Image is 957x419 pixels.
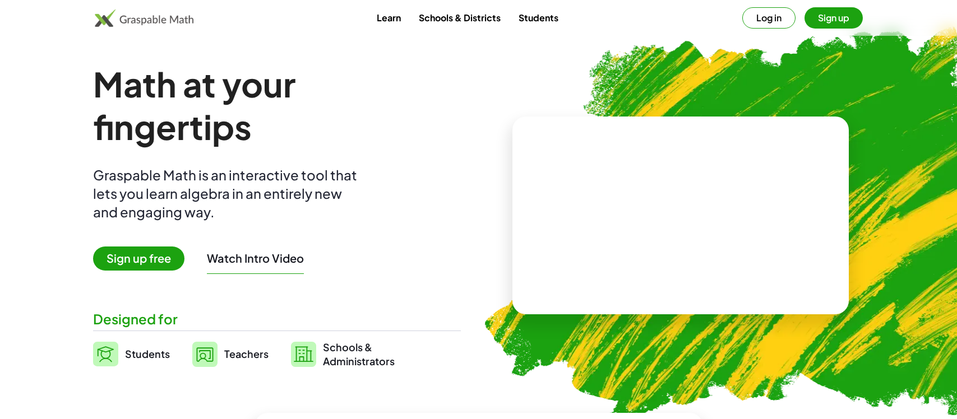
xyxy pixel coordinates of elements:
[93,342,118,366] img: svg%3e
[93,166,362,221] div: Graspable Math is an interactive tool that lets you learn algebra in an entirely new and engaging...
[93,63,450,148] h1: Math at your fingertips
[93,246,184,271] span: Sign up free
[291,342,316,367] img: svg%3e
[93,310,461,328] div: Designed for
[93,340,170,368] a: Students
[207,251,304,266] button: Watch Intro Video
[291,340,395,368] a: Schools &Administrators
[805,7,863,29] button: Sign up
[323,340,395,368] span: Schools & Administrators
[192,340,269,368] a: Teachers
[410,7,510,28] a: Schools & Districts
[510,7,567,28] a: Students
[192,342,218,367] img: svg%3e
[742,7,796,29] button: Log in
[597,174,765,258] video: What is this? This is dynamic math notation. Dynamic math notation plays a central role in how Gr...
[368,7,410,28] a: Learn
[224,347,269,360] span: Teachers
[125,347,170,360] span: Students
